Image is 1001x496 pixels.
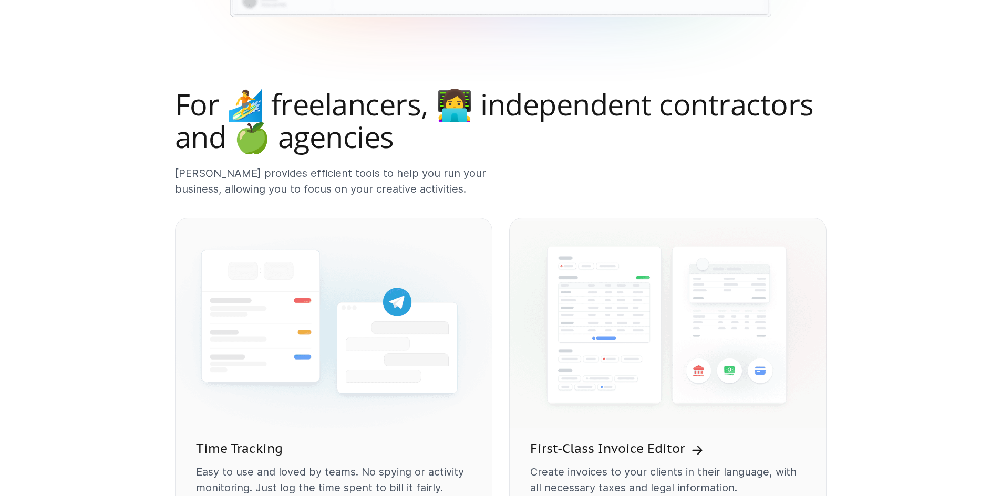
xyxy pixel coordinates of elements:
h2: For 🏄 freelancers, 👩‍💻 independent contractors and 🍏 agencies [175,88,827,153]
h3: First-Class Invoice Editor [530,440,685,458]
h3: Time Tracking [196,440,283,458]
p: Create invoices to your clients in their language, with all necessary taxes and legal information. [530,464,806,495]
p: [PERSON_NAME] provides efficient tools to help you run your business, allowing you to focus on yo... [175,165,492,197]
